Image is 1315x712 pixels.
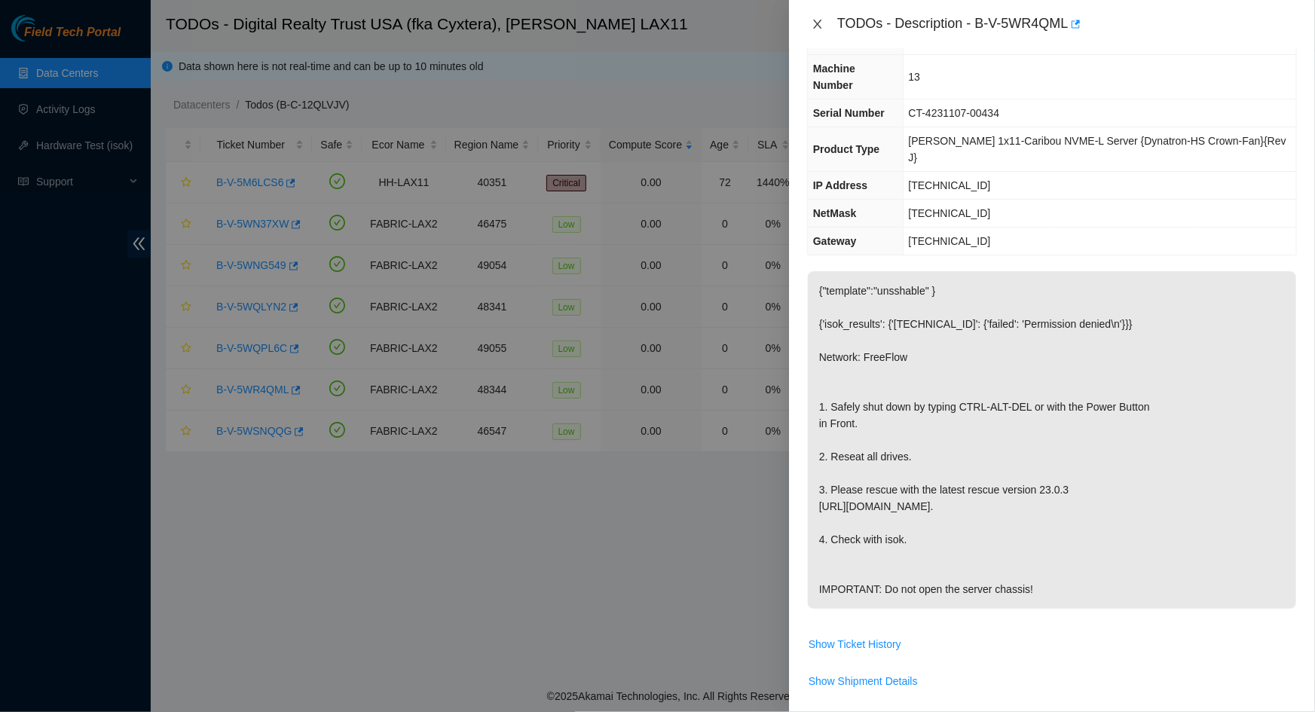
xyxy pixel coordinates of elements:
span: IP Address [813,179,867,191]
span: [PERSON_NAME] 1x11-Caribou NVME-L Server {Dynatron-HS Crown-Fan}{Rev J} [909,135,1286,163]
span: [TECHNICAL_ID] [909,207,991,219]
span: CT-4231107-00434 [909,107,1000,119]
button: Show Shipment Details [808,669,919,693]
span: close [812,18,824,30]
span: Machine Number [813,63,855,91]
span: [TECHNICAL_ID] [909,235,991,247]
button: Show Ticket History [808,632,902,656]
span: Product Type [813,143,879,155]
span: NetMask [813,207,857,219]
span: Gateway [813,235,857,247]
span: Show Ticket History [809,636,901,652]
span: Show Shipment Details [809,673,918,689]
div: TODOs - Description - B-V-5WR4QML [837,12,1297,36]
span: Serial Number [813,107,885,119]
button: Close [807,17,828,32]
span: 13 [909,71,921,83]
p: {"template":"unsshable" } {'isok_results': {'[TECHNICAL_ID]': {'failed': 'Permission denied\n'}}}... [808,271,1296,609]
span: [TECHNICAL_ID] [909,179,991,191]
